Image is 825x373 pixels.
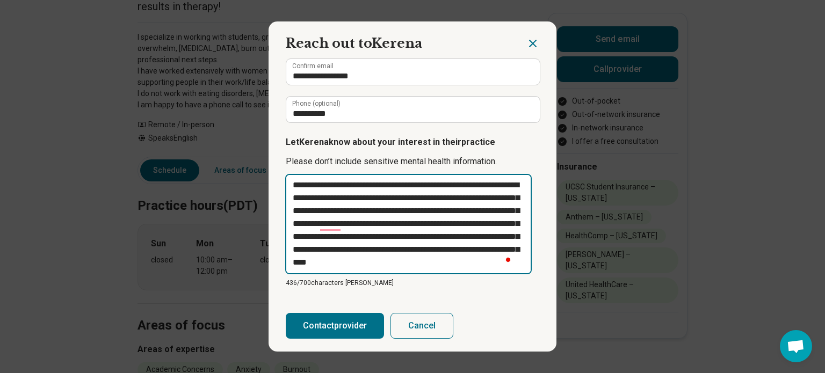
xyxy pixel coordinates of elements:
[390,313,453,339] button: Cancel
[292,63,334,69] label: Confirm email
[285,174,532,274] textarea: To enrich screen reader interactions, please activate Accessibility in Grammarly extension settings
[526,37,539,50] button: Close dialog
[286,35,422,51] span: Reach out to Kerena
[286,136,539,149] p: Let Kerena know about your interest in their practice
[286,278,539,288] p: 436/ 700 characters [PERSON_NAME]
[292,100,341,107] label: Phone (optional)
[286,155,539,168] p: Please don’t include sensitive mental health information.
[286,313,384,339] button: Contactprovider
